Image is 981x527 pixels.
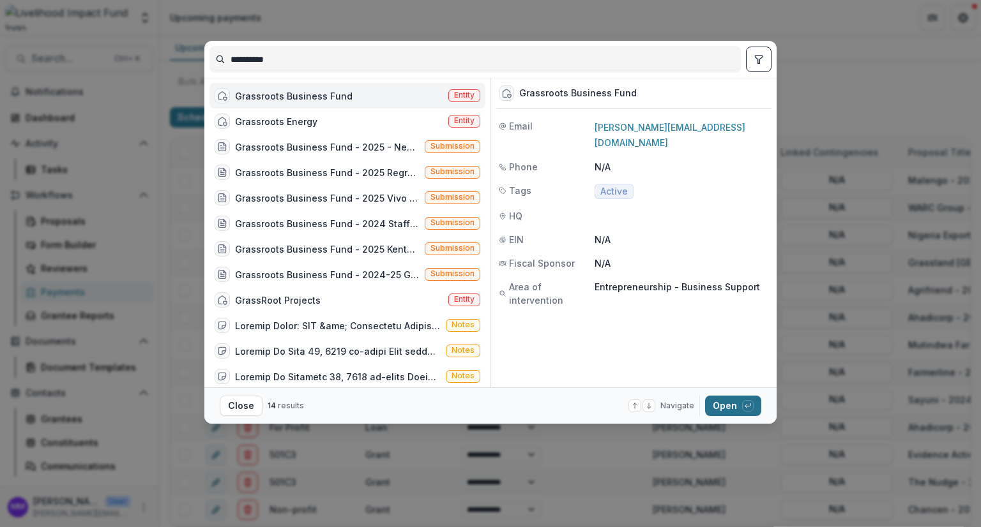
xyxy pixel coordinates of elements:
[452,371,475,380] span: Notes
[430,142,475,151] span: Submission
[430,269,475,278] span: Submission
[235,370,441,383] div: Loremip Do Sitametc 38, 7618 ad-elits Doeius (TEM): incid ut labor etdo Magn (aliquaenima minimve...
[509,119,533,133] span: Email
[454,91,475,100] span: Entity
[235,166,420,179] div: Grassroots Business Fund - 2025 Regranting
[430,218,475,227] span: Submission
[660,400,694,412] span: Navigate
[454,295,475,304] span: Entity
[595,256,769,270] p: N/A
[430,167,475,176] span: Submission
[235,345,441,358] div: Loremip Do Sita 49, 6219 co-adipi Elit seddoeius temp Inci Utlaboreet do Magnaa (E957 adminimven)...
[235,89,353,103] div: Grassroots Business Fund
[746,47,772,72] button: toggle filters
[235,293,321,307] div: GrassRoot Projects
[509,280,595,307] span: Area of intervention
[220,396,262,416] button: Close
[595,160,769,174] p: N/A
[452,346,475,355] span: Notes
[235,242,420,256] div: Grassroots Business Fund - 2025 Kentaste Loan
[509,209,522,223] span: HQ
[509,160,538,174] span: Phone
[705,396,761,416] button: Open
[235,191,420,205] div: Grassroots Business Fund - 2025 Vivo Loan
[600,186,628,197] span: Active
[509,184,531,197] span: Tags
[509,256,575,270] span: Fiscal Sponsor
[595,280,769,293] p: Entrepreneurship - Business Support
[454,116,475,125] span: Entity
[430,244,475,253] span: Submission
[268,401,276,410] span: 14
[452,320,475,329] span: Notes
[595,233,769,246] p: N/A
[235,319,441,332] div: Loremip Dolor: SIT &ame; Consectetu Adipisci ElitSedd: Eius 14, 3768Temporincidi: Utlabo Etdolo (...
[430,193,475,202] span: Submission
[235,217,420,230] div: Grassroots Business Fund - 2024 Staff Support Vivo + Kentaste
[235,268,420,281] div: Grassroots Business Fund - 2024-25 Grant
[509,233,524,246] span: EIN
[235,115,317,128] div: Grassroots Energy
[235,140,420,154] div: Grassroots Business Fund - 2025 - New Lead (Choose this when adding a new proposal to the first s...
[278,401,304,410] span: results
[519,88,637,99] div: Grassroots Business Fund
[595,122,745,148] a: [PERSON_NAME][EMAIL_ADDRESS][DOMAIN_NAME]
